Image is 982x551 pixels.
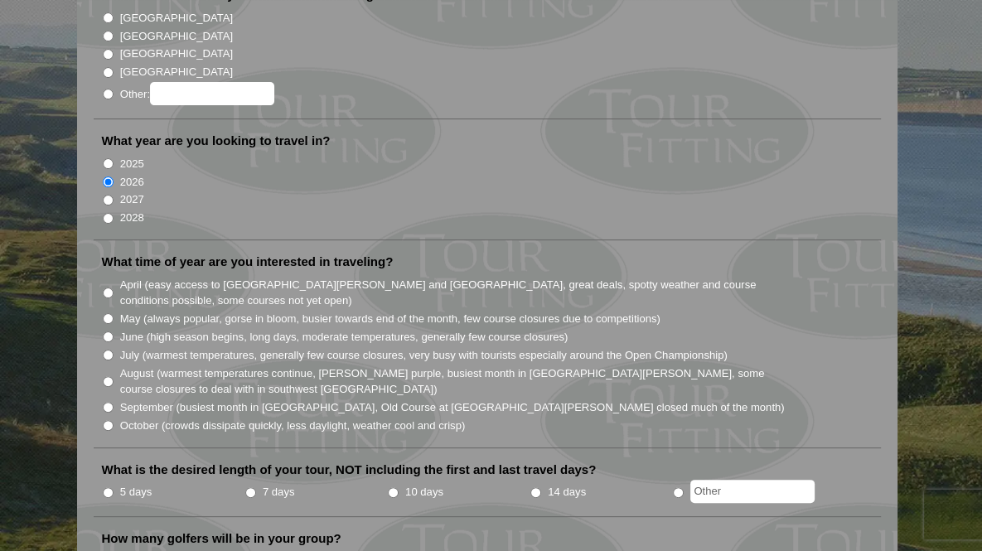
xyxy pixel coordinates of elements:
[120,64,233,80] label: [GEOGRAPHIC_DATA]
[120,46,233,62] label: [GEOGRAPHIC_DATA]
[120,82,274,105] label: Other:
[263,484,295,500] label: 7 days
[120,399,785,416] label: September (busiest month in [GEOGRAPHIC_DATA], Old Course at [GEOGRAPHIC_DATA][PERSON_NAME] close...
[548,484,586,500] label: 14 days
[102,254,394,270] label: What time of year are you interested in traveling?
[120,174,144,191] label: 2026
[120,329,568,346] label: June (high season begins, long days, moderate temperatures, generally few course closures)
[120,156,144,172] label: 2025
[120,10,233,27] label: [GEOGRAPHIC_DATA]
[120,277,786,309] label: April (easy access to [GEOGRAPHIC_DATA][PERSON_NAME] and [GEOGRAPHIC_DATA], great deals, spotty w...
[120,311,660,327] label: May (always popular, gorse in bloom, busier towards end of the month, few course closures due to ...
[690,480,815,503] input: Other
[120,191,144,208] label: 2027
[120,365,786,398] label: August (warmest temperatures continue, [PERSON_NAME] purple, busiest month in [GEOGRAPHIC_DATA][P...
[102,133,331,149] label: What year are you looking to travel in?
[120,28,233,45] label: [GEOGRAPHIC_DATA]
[120,210,144,226] label: 2028
[120,484,152,500] label: 5 days
[150,82,274,105] input: Other:
[120,347,728,364] label: July (warmest temperatures, generally few course closures, very busy with tourists especially aro...
[120,418,466,434] label: October (crowds dissipate quickly, less daylight, weather cool and crisp)
[102,530,341,547] label: How many golfers will be in your group?
[102,462,597,478] label: What is the desired length of your tour, NOT including the first and last travel days?
[405,484,443,500] label: 10 days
